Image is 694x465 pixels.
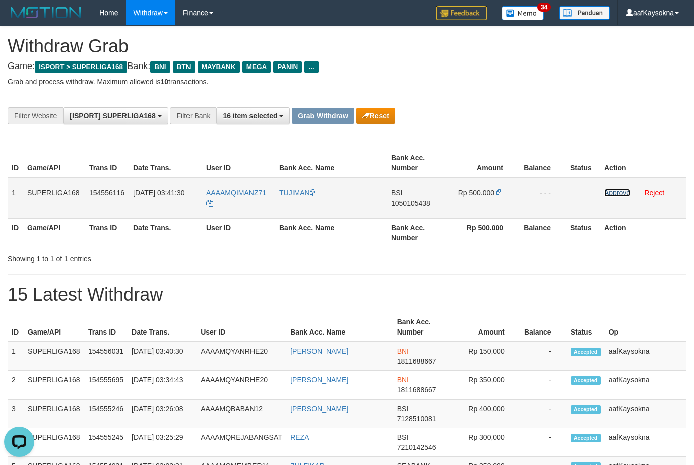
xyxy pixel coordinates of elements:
[8,107,63,124] div: Filter Website
[197,371,286,400] td: AAAAMQYANRHE20
[605,313,686,342] th: Op
[458,189,494,197] span: Rp 500.000
[133,189,184,197] span: [DATE] 03:41:30
[128,313,197,342] th: Date Trans.
[279,189,317,197] a: TUJIMAN
[290,433,309,441] a: REZA
[24,342,84,371] td: SUPERLIGA168
[128,400,197,428] td: [DATE] 03:26:08
[605,371,686,400] td: aafKaysokna
[8,177,23,219] td: 1
[520,428,566,457] td: -
[600,218,686,247] th: Action
[8,77,686,87] p: Grab and process withdraw. Maximum allowed is transactions.
[8,400,24,428] td: 3
[391,199,430,207] span: Copy 1050105438 to clipboard
[202,149,275,177] th: User ID
[451,428,520,457] td: Rp 300,000
[520,371,566,400] td: -
[8,313,24,342] th: ID
[197,313,286,342] th: User ID
[566,313,605,342] th: Status
[436,6,487,20] img: Feedback.jpg
[397,443,436,451] span: Copy 7210142546 to clipboard
[8,342,24,371] td: 1
[197,428,286,457] td: AAAAMQREJABANGSAT
[129,149,202,177] th: Date Trans.
[447,218,519,247] th: Rp 500.000
[397,415,436,423] span: Copy 7128510081 to clipboard
[393,313,452,342] th: Bank Acc. Number
[520,400,566,428] td: -
[397,357,436,365] span: Copy 1811688667 to clipboard
[397,347,409,355] span: BNI
[24,428,84,457] td: SUPERLIGA168
[519,149,566,177] th: Balance
[223,112,277,120] span: 16 item selected
[198,61,240,73] span: MAYBANK
[197,342,286,371] td: AAAAMQYANRHE20
[519,177,566,219] td: - - -
[559,6,610,20] img: panduan.png
[387,149,447,177] th: Bank Acc. Number
[520,313,566,342] th: Balance
[206,189,266,197] span: AAAAMQIMANZ71
[496,189,503,197] a: Copy 500000 to clipboard
[451,342,520,371] td: Rp 150,000
[537,3,551,12] span: 34
[566,218,600,247] th: Status
[170,107,216,124] div: Filter Bank
[8,5,84,20] img: MOTION_logo.png
[85,218,129,247] th: Trans ID
[502,6,544,20] img: Button%20Memo.svg
[275,149,387,177] th: Bank Acc. Name
[206,189,266,207] a: AAAAMQIMANZ71
[128,428,197,457] td: [DATE] 03:25:29
[150,61,170,73] span: BNI
[605,428,686,457] td: aafKaysokna
[24,313,84,342] th: Game/API
[242,61,271,73] span: MEGA
[290,347,348,355] a: [PERSON_NAME]
[273,61,302,73] span: PANIN
[356,108,395,124] button: Reset
[8,371,24,400] td: 2
[387,218,447,247] th: Bank Acc. Number
[63,107,168,124] button: [ISPORT] SUPERLIGA168
[397,386,436,394] span: Copy 1811688667 to clipboard
[571,348,601,356] span: Accepted
[397,405,409,413] span: BSI
[84,313,128,342] th: Trans ID
[173,61,195,73] span: BTN
[8,61,686,72] h4: Game: Bank:
[160,78,168,86] strong: 10
[23,149,85,177] th: Game/API
[391,189,403,197] span: BSI
[8,250,282,264] div: Showing 1 to 1 of 1 entries
[290,405,348,413] a: [PERSON_NAME]
[8,285,686,305] h1: 15 Latest Withdraw
[35,61,127,73] span: ISPORT > SUPERLIGA168
[290,376,348,384] a: [PERSON_NAME]
[600,149,686,177] th: Action
[397,433,409,441] span: BSI
[566,149,600,177] th: Status
[8,218,23,247] th: ID
[397,376,409,384] span: BNI
[605,400,686,428] td: aafKaysokna
[644,189,664,197] a: Reject
[604,189,630,197] a: Approve
[128,371,197,400] td: [DATE] 03:34:43
[84,342,128,371] td: 154556031
[23,218,85,247] th: Game/API
[8,149,23,177] th: ID
[571,376,601,385] span: Accepted
[571,405,601,414] span: Accepted
[292,108,354,124] button: Grab Withdraw
[275,218,387,247] th: Bank Acc. Name
[605,342,686,371] td: aafKaysokna
[520,342,566,371] td: -
[24,371,84,400] td: SUPERLIGA168
[519,218,566,247] th: Balance
[128,342,197,371] td: [DATE] 03:40:30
